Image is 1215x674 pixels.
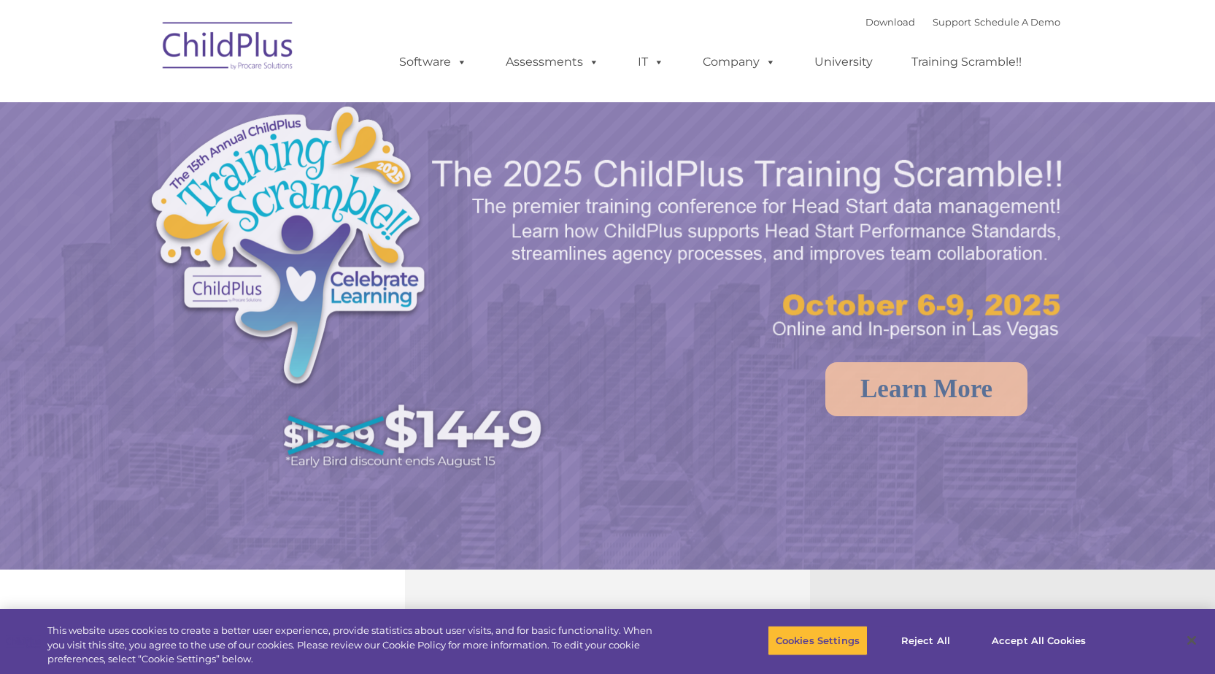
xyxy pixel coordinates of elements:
a: Schedule A Demo [974,16,1060,28]
a: University [800,47,887,77]
a: Assessments [491,47,614,77]
button: Reject All [880,625,971,656]
font: | [865,16,1060,28]
a: Software [385,47,482,77]
img: ChildPlus by Procare Solutions [155,12,301,85]
button: Cookies Settings [768,625,868,656]
div: This website uses cookies to create a better user experience, provide statistics about user visit... [47,624,668,667]
a: Company [688,47,790,77]
a: Support [933,16,971,28]
a: Download [865,16,915,28]
a: Training Scramble!! [897,47,1036,77]
a: Learn More [825,362,1027,416]
button: Close [1176,624,1208,656]
a: IT [623,47,679,77]
button: Accept All Cookies [984,625,1094,656]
